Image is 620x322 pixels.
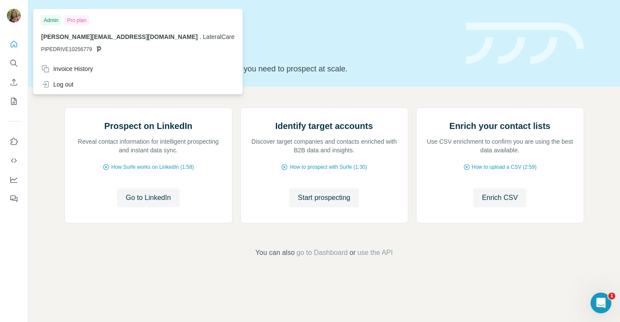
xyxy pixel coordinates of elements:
span: How Surfe works on LinkedIn (1:58) [111,163,194,171]
p: Discover target companies and contacts enriched with B2B data and insights. [249,137,399,155]
span: [PERSON_NAME][EMAIL_ADDRESS][DOMAIN_NAME] [41,33,198,40]
h2: Prospect on LinkedIn [104,120,192,132]
h2: Identify target accounts [275,120,373,132]
p: Reveal contact information for intelligent prospecting and instant data sync. [74,137,223,155]
button: Go to LinkedIn [117,188,179,207]
span: PIPEDRIVE10256779 [41,45,92,53]
div: Invoice History [41,64,93,73]
button: Use Surfe on LinkedIn [7,134,21,149]
span: 1 [608,293,615,299]
span: . [200,33,201,40]
button: Feedback [7,191,21,206]
div: Pro plan [65,15,89,26]
span: or [349,248,355,258]
p: Pick your starting point and we’ll provide everything you need to prospect at scale. [65,63,455,75]
img: banner [466,23,584,64]
div: Admin [41,15,61,26]
p: Use CSV enrichment to confirm you are using the best data available. [425,137,575,155]
button: Quick start [7,36,21,52]
button: Enrich CSV [7,74,21,90]
h1: Let’s prospect together [65,40,455,58]
button: use the API [357,248,393,258]
button: Search [7,55,21,71]
button: Start prospecting [289,188,359,207]
span: You can also [255,248,295,258]
iframe: Intercom live chat [591,293,611,313]
span: Go to LinkedIn [126,193,171,203]
span: How to upload a CSV (2:59) [472,163,536,171]
img: Avatar [7,9,21,23]
span: How to prospect with Surfe (1:30) [290,163,367,171]
span: LateralCare [203,33,235,40]
button: My lists [7,93,21,109]
button: Use Surfe API [7,153,21,168]
span: Enrich CSV [482,193,518,203]
span: Start prospecting [298,193,350,203]
button: Dashboard [7,172,21,187]
h2: Enrich your contact lists [449,120,550,132]
div: Quick start [65,16,455,25]
div: Log out [41,80,74,89]
button: Enrich CSV [473,188,526,207]
button: go to Dashboard [297,248,348,258]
